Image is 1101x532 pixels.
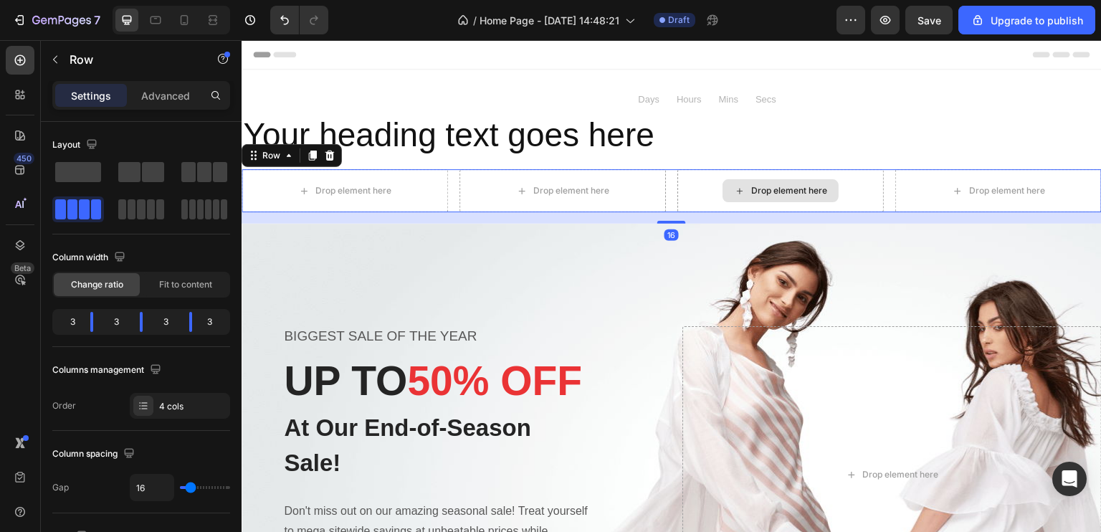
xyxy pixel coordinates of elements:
[52,399,76,412] div: Order
[728,145,804,156] div: Drop element here
[42,370,348,441] p: At Our End-of-Season Sale!
[905,6,953,34] button: Save
[510,145,586,156] div: Drop element here
[52,481,69,494] div: Gap
[761,37,849,65] a: Shop Now
[477,35,497,52] div: 39
[71,278,123,291] span: Change ratio
[159,400,227,413] div: 4 cols
[42,461,348,523] p: Don't miss out on our amazing seasonal sale! Treat yourself to mega sitewide savings at unbeatabl...
[52,136,100,155] div: Layout
[130,475,173,500] input: Auto
[14,153,34,164] div: 450
[55,312,79,332] div: 3
[783,44,826,58] div: Shop Now
[292,145,368,156] div: Drop element here
[159,278,212,291] span: Fit to content
[515,52,535,67] p: Secs
[515,35,535,52] div: 19
[52,361,164,380] div: Columns management
[397,35,419,52] div: 00
[971,13,1083,28] div: Upgrade to publish
[42,288,348,305] p: BIGGEST SALE OF THE YEAR
[958,6,1095,34] button: Upgrade to publish
[18,109,42,122] div: Row
[242,40,1101,532] iframe: Design area
[270,6,328,34] div: Undo/Redo
[42,314,348,367] p: UP TO
[435,52,460,67] p: Hours
[668,14,690,27] span: Draft
[94,11,100,29] p: 7
[141,88,190,103] p: Advanced
[1052,462,1087,496] div: Open Intercom Messenger
[435,35,460,52] div: 19
[917,14,941,27] span: Save
[473,13,477,28] span: /
[52,445,138,464] div: Column spacing
[154,312,178,332] div: 3
[423,189,437,201] div: 16
[105,312,128,332] div: 3
[71,88,111,103] p: Settings
[11,262,34,274] div: Beta
[477,52,497,67] p: Mins
[1,74,859,117] p: Your heading text goes here
[621,429,697,440] div: Drop element here
[397,52,419,67] p: Days
[6,6,107,34] button: 7
[70,51,191,68] p: Row
[321,44,378,58] p: Sale ends in:
[74,145,150,156] div: Drop element here
[52,248,128,267] div: Column width
[480,13,619,28] span: Home Page - [DATE] 14:48:21
[166,318,340,364] span: 50% OFF
[204,312,227,332] div: 3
